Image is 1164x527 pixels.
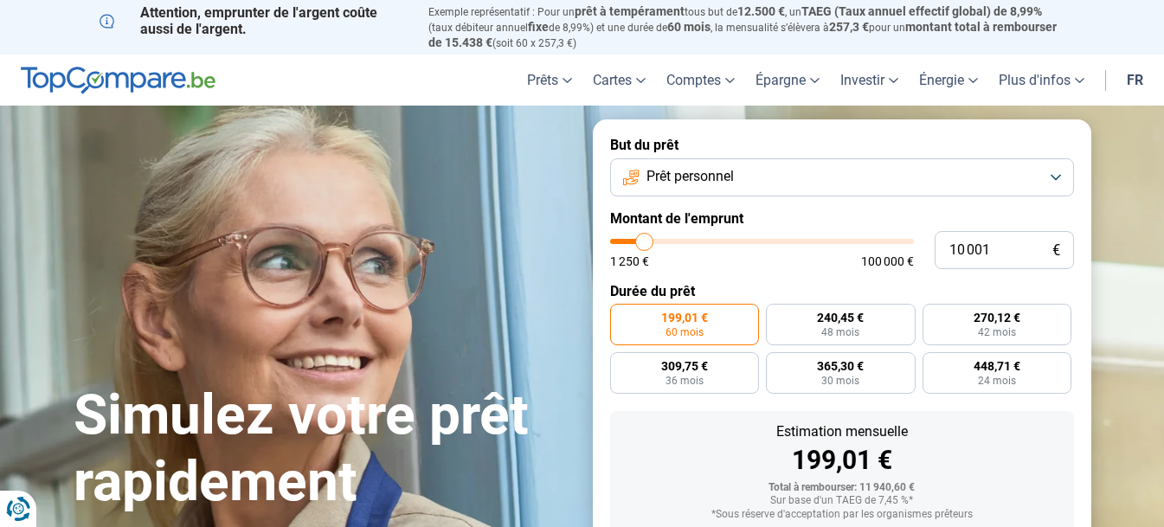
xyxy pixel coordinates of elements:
div: 199,01 € [624,447,1060,473]
img: TopCompare [21,67,215,94]
a: Épargne [745,55,830,106]
span: 100 000 € [861,255,914,267]
span: montant total à rembourser de 15.438 € [428,20,1057,49]
h1: Simulez votre prêt rapidement [74,382,572,516]
span: 199,01 € [661,312,708,324]
span: 365,30 € [817,360,864,372]
a: Cartes [582,55,656,106]
span: 24 mois [978,376,1016,386]
span: € [1052,243,1060,258]
span: 240,45 € [817,312,864,324]
span: Prêt personnel [646,167,734,186]
span: 270,12 € [974,312,1020,324]
span: fixe [528,20,549,34]
span: 60 mois [667,20,711,34]
a: Comptes [656,55,745,106]
div: *Sous réserve d'acceptation par les organismes prêteurs [624,509,1060,521]
a: fr [1116,55,1154,106]
button: Prêt personnel [610,158,1074,196]
span: 257,3 € [829,20,869,34]
a: Investir [830,55,909,106]
span: 309,75 € [661,360,708,372]
span: 60 mois [666,327,704,337]
span: 30 mois [821,376,859,386]
span: 448,71 € [974,360,1020,372]
span: 1 250 € [610,255,649,267]
label: Durée du prêt [610,283,1074,299]
span: 48 mois [821,327,859,337]
a: Énergie [909,55,988,106]
label: But du prêt [610,137,1074,153]
label: Montant de l'emprunt [610,210,1074,227]
p: Attention, emprunter de l'argent coûte aussi de l'argent. [100,4,408,37]
span: TAEG (Taux annuel effectif global) de 8,99% [801,4,1042,18]
div: Sur base d'un TAEG de 7,45 %* [624,495,1060,507]
span: prêt à tempérament [575,4,685,18]
a: Prêts [517,55,582,106]
span: 42 mois [978,327,1016,337]
p: Exemple représentatif : Pour un tous but de , un (taux débiteur annuel de 8,99%) et une durée de ... [428,4,1065,50]
span: 12.500 € [737,4,785,18]
div: Total à rembourser: 11 940,60 € [624,482,1060,494]
span: 36 mois [666,376,704,386]
a: Plus d'infos [988,55,1095,106]
div: Estimation mensuelle [624,425,1060,439]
